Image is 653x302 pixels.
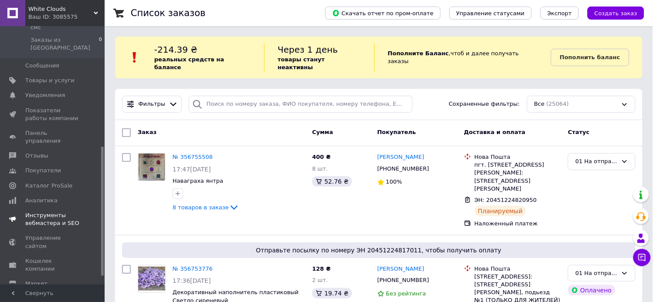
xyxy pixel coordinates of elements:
[25,280,48,288] span: Маркет
[173,277,211,284] span: 17:36[DATE]
[449,100,520,108] span: Сохраненные фильтры:
[312,265,331,272] span: 128 ₴
[386,290,426,297] span: Без рейтинга
[475,220,561,228] div: Наложенный платеж
[312,176,352,187] div: 52.76 ₴
[547,101,569,107] span: (25064)
[138,153,166,181] a: Фото товару
[25,62,59,70] span: Сообщения
[138,129,156,135] span: Заказ
[475,161,561,193] div: пгт. [STREET_ADDRESS][PERSON_NAME]: [STREET_ADDRESS][PERSON_NAME]
[568,285,615,295] div: Оплачено
[278,44,338,55] span: Через 1 день
[138,267,165,290] img: Фото товару
[173,154,213,160] a: № 356755508
[456,10,525,17] span: Управление статусами
[131,8,206,18] h1: Список заказов
[378,153,425,161] a: [PERSON_NAME]
[25,152,48,160] span: Отзывы
[633,249,651,266] button: Чат с покупателем
[475,153,561,161] div: Нова Пошта
[25,167,61,174] span: Покупатели
[154,44,197,55] span: -214.39 ₴
[534,100,545,108] span: Все
[541,7,579,20] button: Экспорт
[386,178,402,185] span: 100%
[28,13,105,21] div: Ваш ID: 3085575
[173,204,229,211] span: 8 товаров в заказе
[579,10,644,16] a: Создать заказ
[588,7,644,20] button: Создать заказ
[475,197,537,203] span: ЭН: 20451224820950
[173,178,223,184] a: Наваграха янтра
[173,166,211,173] span: 17:47[DATE]
[560,54,620,60] b: Пополнить баланс
[378,277,429,283] span: [PHONE_NUMBER]
[378,265,425,273] a: [PERSON_NAME]
[312,129,333,135] span: Сумма
[312,165,328,172] span: 8 шт.
[25,91,65,99] span: Уведомления
[325,7,441,20] button: Скачать отчет по пром-оплате
[25,129,81,145] span: Панель управления
[575,157,618,166] div: 01 На отправку
[25,77,75,84] span: Товары и услуги
[312,277,328,283] span: 2 шт.
[25,234,81,250] span: Управление сайтом
[374,44,551,71] div: , чтоб и далее получать заказы
[25,182,72,190] span: Каталог ProSale
[173,265,213,272] a: № 356753776
[595,10,637,17] span: Создать заказ
[278,56,325,70] b: товары станут неактивны
[138,265,166,293] a: Фото товару
[464,129,526,135] span: Доставка и оплата
[189,96,413,113] input: Поиск по номеру заказа, ФИО покупателя, номеру телефона, Email, номеру накладной
[139,100,166,108] span: Фильтры
[475,265,561,273] div: Нова Пошта
[378,165,429,172] span: [PHONE_NUMBER]
[154,56,224,70] b: реальных средств на балансе
[568,129,590,135] span: Статус
[25,197,58,205] span: Аналитика
[551,49,629,66] a: Пополнить баланс
[449,7,532,20] button: Управление статусами
[575,269,618,278] div: 01 На отправку
[25,257,81,273] span: Кошелек компании
[312,154,331,160] span: 400 ₴
[548,10,572,17] span: Экспорт
[139,154,165,181] img: Фото товару
[99,36,102,52] span: 0
[475,206,527,216] div: Планируемый
[378,129,416,135] span: Покупатель
[28,5,94,13] span: White Clouds
[312,288,352,299] div: 19.74 ₴
[25,107,81,122] span: Показатели работы компании
[25,211,81,227] span: Инструменты вебмастера и SEO
[388,50,449,57] b: Пополните Баланс
[128,51,141,64] img: :exclamation:
[332,9,434,17] span: Скачать отчет по пром-оплате
[126,246,632,255] span: Отправьте посылку по номеру ЭН 20451224817011, чтобы получить оплату
[173,204,239,211] a: 8 товаров в заказе
[31,36,99,52] span: Заказы из [GEOGRAPHIC_DATA]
